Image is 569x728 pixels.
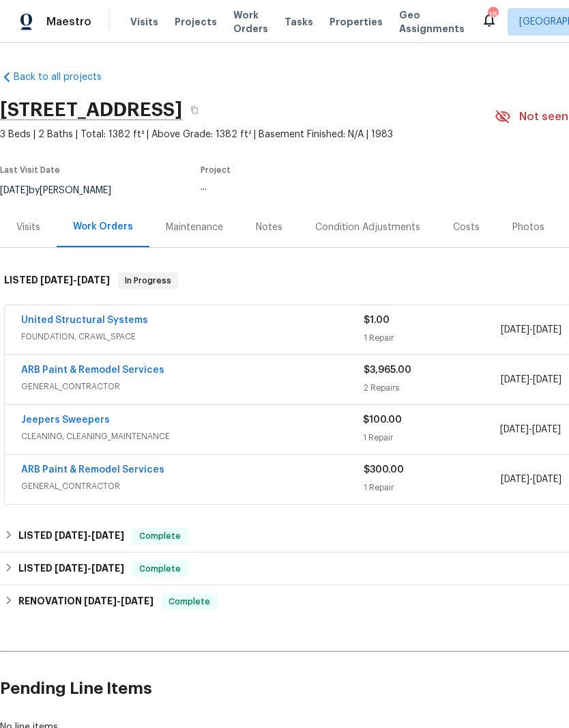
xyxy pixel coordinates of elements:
span: $300.00 [364,465,404,475]
span: [DATE] [533,325,561,335]
span: CLEANING, CLEANING_MAINTENANCE [21,430,363,443]
span: $3,965.00 [364,365,411,375]
span: Work Orders [233,8,268,36]
span: $100.00 [363,415,402,425]
h6: LISTED [4,272,110,289]
div: 18 [488,8,497,22]
span: - [84,596,154,606]
span: - [500,423,561,436]
span: Tasks [284,17,313,27]
h6: LISTED [18,528,124,544]
div: Visits [16,221,40,234]
span: [DATE] [55,531,87,540]
div: ... [201,182,463,192]
a: ARB Paint & Remodel Services [21,365,164,375]
div: 2 Repairs [364,381,501,395]
span: Properties [330,15,383,29]
span: Geo Assignments [399,8,465,36]
span: [DATE] [533,475,561,484]
span: [DATE] [532,425,561,434]
span: $1.00 [364,316,390,325]
div: 1 Repair [364,481,501,494]
span: [DATE] [91,563,124,573]
h6: RENOVATION [18,593,154,610]
div: Work Orders [73,220,133,234]
span: [DATE] [40,275,73,285]
span: Complete [134,529,186,543]
div: Photos [512,221,544,234]
a: Jeepers Sweepers [21,415,110,425]
h6: LISTED [18,561,124,577]
span: [DATE] [533,375,561,384]
button: Copy Address [182,98,207,122]
span: Project [201,166,231,174]
div: Condition Adjustments [315,221,420,234]
span: [DATE] [84,596,117,606]
span: - [501,323,561,337]
span: Complete [163,595,216,608]
span: GENERAL_CONTRACTOR [21,479,364,493]
span: - [40,275,110,285]
span: [DATE] [91,531,124,540]
span: - [55,563,124,573]
span: GENERAL_CONTRACTOR [21,380,364,393]
span: - [501,373,561,387]
span: [DATE] [121,596,154,606]
span: FOUNDATION, CRAWL_SPACE [21,330,364,344]
span: [DATE] [55,563,87,573]
span: - [55,531,124,540]
span: Visits [130,15,158,29]
span: [DATE] [500,425,529,434]
div: Costs [453,221,480,234]
span: In Progress [119,274,177,288]
span: - [501,473,561,486]
div: 1 Repair [364,331,501,345]
span: [DATE] [501,475,529,484]
span: Complete [134,562,186,576]
span: [DATE] [501,375,529,384]
span: [DATE] [77,275,110,285]
span: [DATE] [501,325,529,335]
span: Projects [175,15,217,29]
span: Maestro [46,15,91,29]
a: United Structural Systems [21,316,148,325]
div: 1 Repair [363,431,499,445]
div: Maintenance [166,221,223,234]
a: ARB Paint & Remodel Services [21,465,164,475]
div: Notes [256,221,282,234]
